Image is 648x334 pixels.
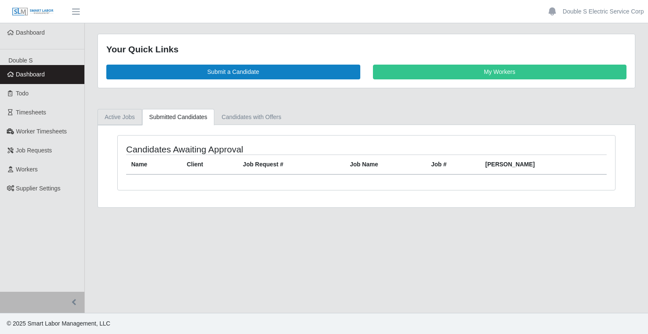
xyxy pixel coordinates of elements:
a: Submitted Candidates [142,109,215,125]
span: Supplier Settings [16,185,61,192]
a: Active Jobs [97,109,142,125]
th: Client [182,155,238,174]
span: Todo [16,90,29,97]
span: Dashboard [16,29,45,36]
span: Timesheets [16,109,46,116]
span: Dashboard [16,71,45,78]
span: Double S [8,57,33,64]
th: Job Name [345,155,426,174]
div: Your Quick Links [106,43,626,56]
img: SLM Logo [12,7,54,16]
span: Worker Timesheets [16,128,67,135]
a: My Workers [373,65,627,79]
th: Name [126,155,182,174]
h4: Candidates Awaiting Approval [126,144,319,155]
span: Workers [16,166,38,173]
th: Job # [426,155,480,174]
span: Job Requests [16,147,52,154]
th: [PERSON_NAME] [480,155,607,174]
a: Submit a Candidate [106,65,360,79]
th: Job Request # [238,155,345,174]
span: © 2025 Smart Labor Management, LLC [7,320,110,327]
a: Candidates with Offers [214,109,288,125]
a: Double S Electric Service Corp [563,7,644,16]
